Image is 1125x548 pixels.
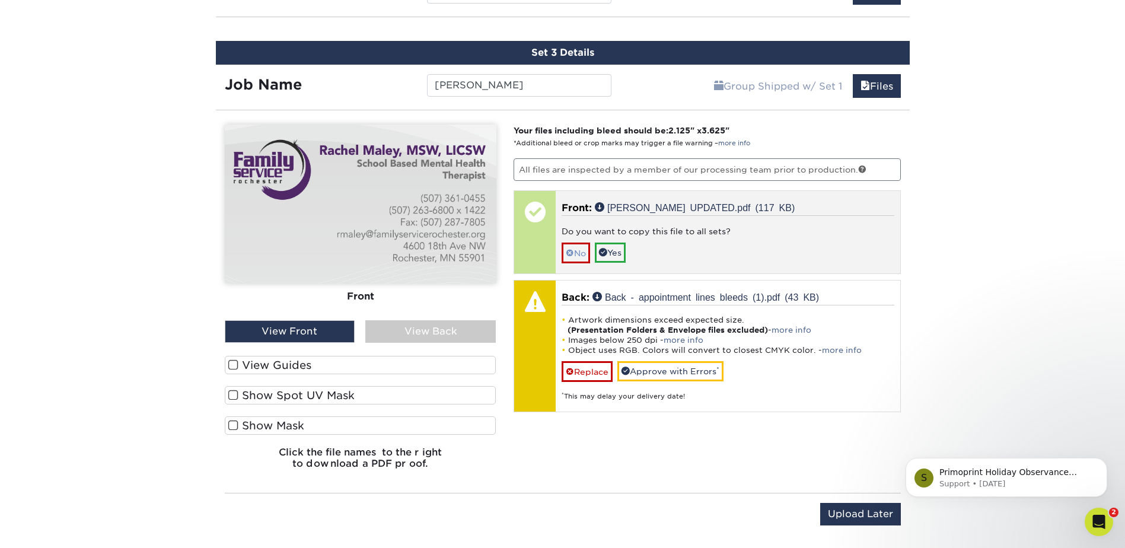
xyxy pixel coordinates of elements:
input: Enter a job name [427,74,611,97]
li: Images below 250 dpi - [562,335,894,345]
a: [PERSON_NAME] UPDATED.pdf (117 KB) [595,202,795,212]
iframe: Google Customer Reviews [3,512,101,544]
strong: (Presentation Folders & Envelope files excluded) [568,326,768,334]
span: 2.125 [668,126,690,135]
div: This may delay your delivery date! [562,382,894,402]
a: Yes [595,243,626,263]
span: Back: [562,292,589,303]
li: Object uses RGB. Colors will convert to closest CMYK color. - [562,345,894,355]
h6: Click the file names to the right to download a PDF proof. [225,447,496,479]
div: Set 3 Details [216,41,910,65]
span: 2 [1109,508,1118,517]
span: shipping [714,81,724,92]
a: more info [822,346,862,355]
p: All files are inspected by a member of our processing team prior to production. [514,158,901,181]
a: more info [664,336,703,345]
div: Do you want to copy this file to all sets? [562,225,894,242]
label: Show Spot UV Mask [225,386,496,404]
a: Group Shipped w/ Set 1 [706,74,850,98]
a: Approve with Errors* [617,361,724,381]
label: Show Mask [225,416,496,435]
a: Replace [562,361,613,382]
a: No [562,243,590,263]
li: Artwork dimensions exceed expected size. - [562,315,894,335]
div: View Front [225,320,355,343]
a: Files [853,74,901,98]
div: View Back [365,320,496,343]
strong: Your files including bleed should be: " x " [514,126,729,135]
input: Upload Later [820,503,901,525]
a: Back - appointment lines bleeds (1).pdf (43 KB) [592,292,819,301]
div: Front [225,283,496,310]
span: files [861,81,870,92]
iframe: Intercom notifications message [888,433,1125,516]
a: more info [772,326,811,334]
a: more info [718,139,750,147]
strong: Job Name [225,76,302,93]
label: View Guides [225,356,496,374]
small: *Additional bleed or crop marks may trigger a file warning – [514,139,750,147]
span: 3.625 [702,126,725,135]
iframe: Intercom live chat [1085,508,1113,536]
span: Front: [562,202,592,214]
